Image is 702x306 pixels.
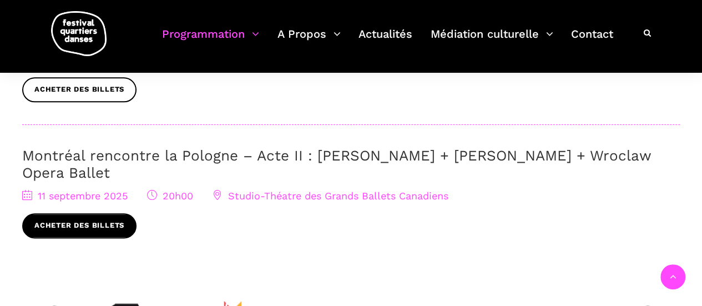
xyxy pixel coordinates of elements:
span: Studio-Théatre des Grands Ballets Canadiens [213,190,448,202]
a: Actualités [358,24,412,57]
a: Médiation culturelle [431,24,553,57]
span: 11 septembre 2025 [22,190,128,202]
a: Montréal rencontre la Pologne – Acte II : [PERSON_NAME] + [PERSON_NAME] + Wroclaw Opera Ballet [22,147,651,181]
a: Acheter des billets [22,77,137,102]
a: Contact [571,24,613,57]
a: Acheter des billets [22,213,137,238]
a: Programmation [162,24,259,57]
span: 20h00 [147,190,193,202]
img: logo-fqd-med [51,11,107,56]
a: A Propos [277,24,341,57]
